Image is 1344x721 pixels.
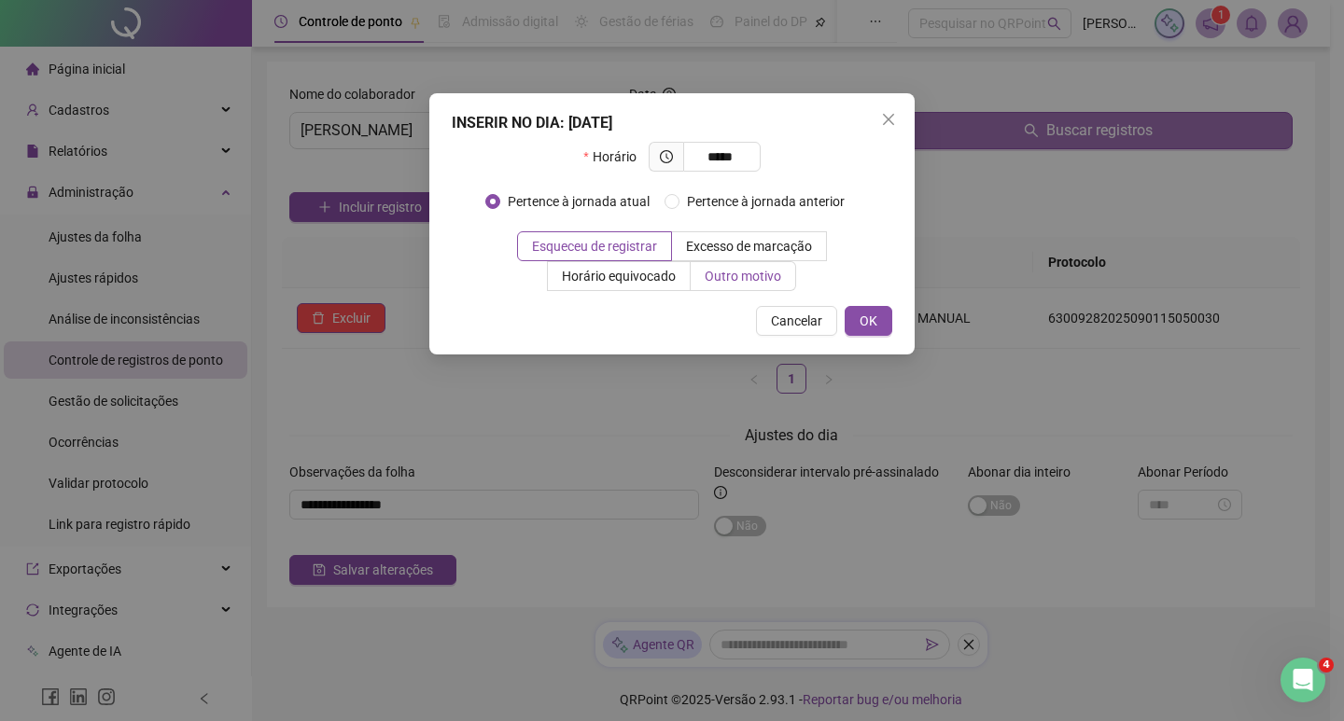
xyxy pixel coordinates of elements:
[686,239,812,254] span: Excesso de marcação
[660,150,673,163] span: clock-circle
[771,311,822,331] span: Cancelar
[679,191,852,212] span: Pertence à jornada anterior
[583,142,648,172] label: Horário
[756,306,837,336] button: Cancelar
[860,311,877,331] span: OK
[705,269,781,284] span: Outro motivo
[881,112,896,127] span: close
[845,306,892,336] button: OK
[874,104,903,134] button: Close
[1281,658,1325,702] iframe: Intercom live chat
[562,269,676,284] span: Horário equivocado
[1319,658,1334,672] span: 4
[452,112,892,134] div: INSERIR NO DIA : [DATE]
[532,239,657,254] span: Esqueceu de registrar
[500,191,657,212] span: Pertence à jornada atual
